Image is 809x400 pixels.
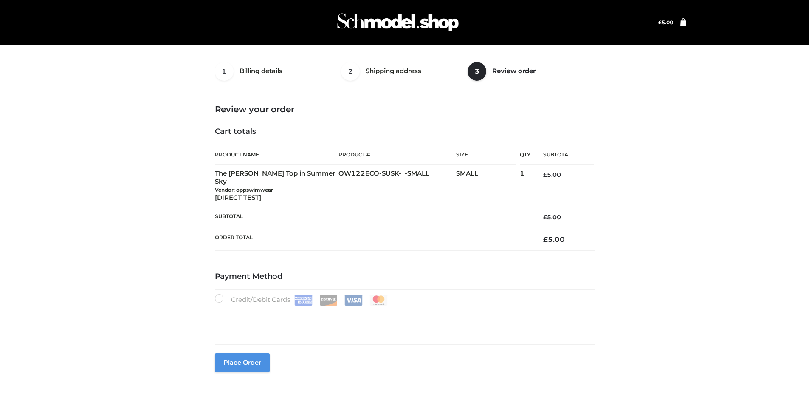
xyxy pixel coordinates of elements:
h3: Review your order [215,104,595,114]
h4: Cart totals [215,127,595,136]
th: Qty [520,145,530,165]
img: Amex [294,295,313,306]
button: Place order [215,353,270,372]
span: £ [543,213,547,221]
td: SMALL [456,165,520,207]
span: £ [543,235,548,244]
bdi: 5.00 [543,235,565,244]
span: £ [543,171,547,179]
td: OW122ECO-SUSK-_-SMALL [338,165,456,207]
label: Credit/Debit Cards [215,294,389,306]
td: 1 [520,165,530,207]
img: Visa [344,295,363,306]
bdi: 5.00 [543,213,561,221]
img: Schmodel Admin 964 [334,6,462,39]
th: Product # [338,145,456,165]
th: Product Name [215,145,339,165]
bdi: 5.00 [543,171,561,179]
th: Subtotal [530,145,594,165]
h4: Payment Method [215,272,595,281]
a: £5.00 [658,19,673,26]
img: Discover [319,295,338,306]
td: The [PERSON_NAME] Top in Summer Sky [DIRECT TEST] [215,165,339,207]
th: Order Total [215,228,531,250]
th: Size [456,145,516,165]
small: Vendor: oppswimwear [215,187,273,193]
bdi: 5.00 [658,19,673,26]
span: £ [658,19,662,26]
iframe: Secure payment input frame [213,304,593,335]
th: Subtotal [215,207,531,228]
img: Mastercard [369,295,388,306]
